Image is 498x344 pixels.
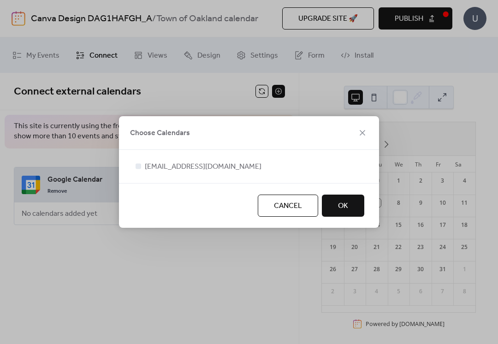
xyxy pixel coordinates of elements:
span: [EMAIL_ADDRESS][DOMAIN_NAME] [145,161,261,172]
button: Cancel [258,195,318,217]
button: OK [322,195,364,217]
span: Cancel [274,201,302,212]
span: Choose Calendars [130,128,190,139]
span: OK [338,201,348,212]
